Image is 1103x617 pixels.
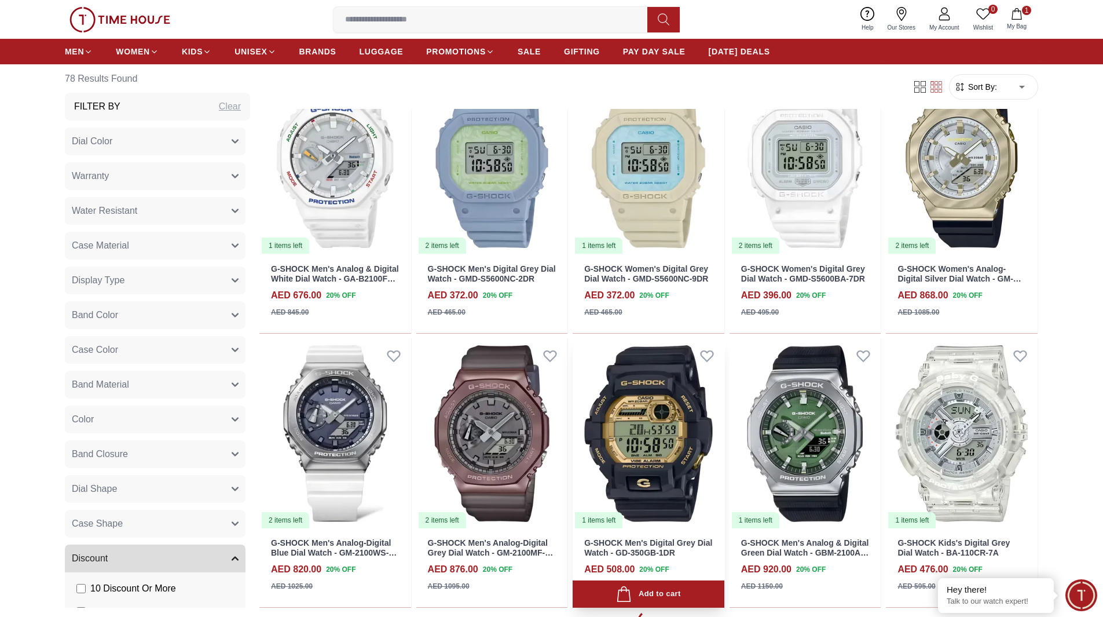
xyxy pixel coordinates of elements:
[584,289,635,302] h4: AED 372.00
[271,581,313,592] div: AED 1025.00
[966,81,997,93] span: Sort By:
[886,338,1038,530] a: G-SHOCK Kids's Digital Grey Dial Watch - BA-110CR-7A1 items left
[74,100,120,114] h3: Filter By
[953,564,983,575] span: 20 % OFF
[416,64,568,255] a: G-SHOCK Men's Digital Grey Dial Watch - GMD-S5600NC-2DR2 items left
[72,412,94,426] span: Color
[564,41,600,62] a: GIFTING
[65,440,245,468] button: Band Closure
[72,308,118,322] span: Band Color
[259,64,411,255] img: G-SHOCK Men's Analog & Digital White Dial Watch - GA-B2100FC-7ADR
[584,563,635,576] h4: AED 508.00
[426,46,486,57] span: PROMOTIONS
[639,564,669,575] span: 20 % OFF
[65,46,84,57] span: MEN
[741,289,791,302] h4: AED 396.00
[897,538,1010,557] a: G-SHOCK Kids's Digital Grey Dial Watch - BA-110CR-7A
[72,378,129,392] span: Band Material
[76,607,86,616] input: 20 Discount Or More
[182,46,203,57] span: KIDS
[69,7,170,32] img: ...
[428,289,478,302] h4: AED 372.00
[271,307,309,317] div: AED 845.00
[326,564,356,575] span: 20 % OFF
[116,46,150,57] span: WOMEN
[573,64,724,255] a: G-SHOCK Women's Digital Grey Dial Watch - GMD-S5600NC-9DR1 items left
[65,336,245,364] button: Case Color
[65,41,93,62] a: MEN
[888,238,936,254] div: 2 items left
[219,100,241,114] div: Clear
[72,517,123,531] span: Case Shape
[741,581,783,592] div: AED 1150.00
[518,41,541,62] a: SALE
[428,307,466,317] div: AED 465.00
[483,564,512,575] span: 20 % OFF
[616,586,680,602] div: Add to cart
[730,338,881,530] a: G-SHOCK Men's Analog & Digital Green Dial Watch - GBM-2100A-1A3DR1 items left
[428,264,556,283] a: G-SHOCK Men's Digital Grey Dial Watch - GMD-S5600NC-2DR
[262,238,309,254] div: 1 items left
[584,264,708,283] a: G-SHOCK Women's Digital Grey Dial Watch - GMD-S5600NC-9DR
[65,371,245,399] button: Band Material
[888,512,936,528] div: 1 items left
[796,564,826,575] span: 20 % OFF
[709,41,770,62] a: [DATE] DEALS
[271,538,397,567] a: G-SHOCK Men's Analog-Digital Blue Dial Watch - GM-2100WS-7ADR
[573,64,724,255] img: G-SHOCK Women's Digital Grey Dial Watch - GMD-S5600NC-9DR
[271,563,321,576] h4: AED 820.00
[623,41,686,62] a: PAY DAY SALE
[897,289,948,302] h4: AED 868.00
[1022,6,1031,15] span: 1
[182,41,211,62] a: KIDS
[65,266,245,294] button: Display Type
[796,290,826,301] span: 20 % OFF
[584,307,622,317] div: AED 465.00
[857,23,878,32] span: Help
[897,307,939,317] div: AED 1085.00
[897,581,935,592] div: AED 595.00
[234,41,276,62] a: UNISEX
[925,23,964,32] span: My Account
[65,232,245,260] button: Case Material
[639,290,669,301] span: 20 % OFF
[271,264,399,293] a: G-SHOCK Men's Analog & Digital White Dial Watch - GA-B2100FC-7ADR
[90,582,176,596] span: 10 Discount Or More
[897,264,1021,293] a: G-SHOCK Women's Analog-Digital Silver Dial Watch - GM-S2100BC-1ADR
[881,5,922,34] a: Our Stores
[426,41,494,62] a: PROMOTIONS
[886,338,1038,530] img: G-SHOCK Kids's Digital Grey Dial Watch - BA-110CR-7A
[483,290,512,301] span: 20 % OFF
[518,46,541,57] span: SALE
[953,290,983,301] span: 20 % OFF
[72,239,129,253] span: Case Material
[883,23,920,32] span: Our Stores
[732,512,779,528] div: 1 items left
[65,127,245,155] button: Dial Color
[623,46,686,57] span: PAY DAY SALE
[65,406,245,433] button: Color
[573,338,724,530] a: G-SHOCK Men's Digital Grey Dial Watch - GD-350GB-1DR1 items left
[326,290,356,301] span: 20 % OFF
[573,581,724,608] button: Add to cart
[732,238,779,254] div: 2 items left
[72,482,117,496] span: Dial Shape
[116,41,159,62] a: WOMEN
[65,510,245,538] button: Case Shape
[886,64,1038,255] img: G-SHOCK Women's Analog-Digital Silver Dial Watch - GM-S2100BC-1ADR
[72,552,108,565] span: Discount
[360,46,404,57] span: LUGGAGE
[428,538,554,567] a: G-SHOCK Men's Analog-Digital Grey Dial Watch - GM-2100MF-5ADR
[855,5,881,34] a: Help
[72,343,118,357] span: Case Color
[72,273,124,287] span: Display Type
[428,581,470,592] div: AED 1095.00
[573,338,724,530] img: G-SHOCK Men's Digital Grey Dial Watch - GD-350GB-1DR
[299,46,336,57] span: BRANDS
[730,338,881,530] img: G-SHOCK Men's Analog & Digital Green Dial Watch - GBM-2100A-1A3DR
[72,134,112,148] span: Dial Color
[966,5,1000,34] a: 0Wishlist
[575,238,622,254] div: 1 items left
[416,338,568,530] a: G-SHOCK Men's Analog-Digital Grey Dial Watch - GM-2100MF-5ADR2 items left
[72,204,137,218] span: Water Resistant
